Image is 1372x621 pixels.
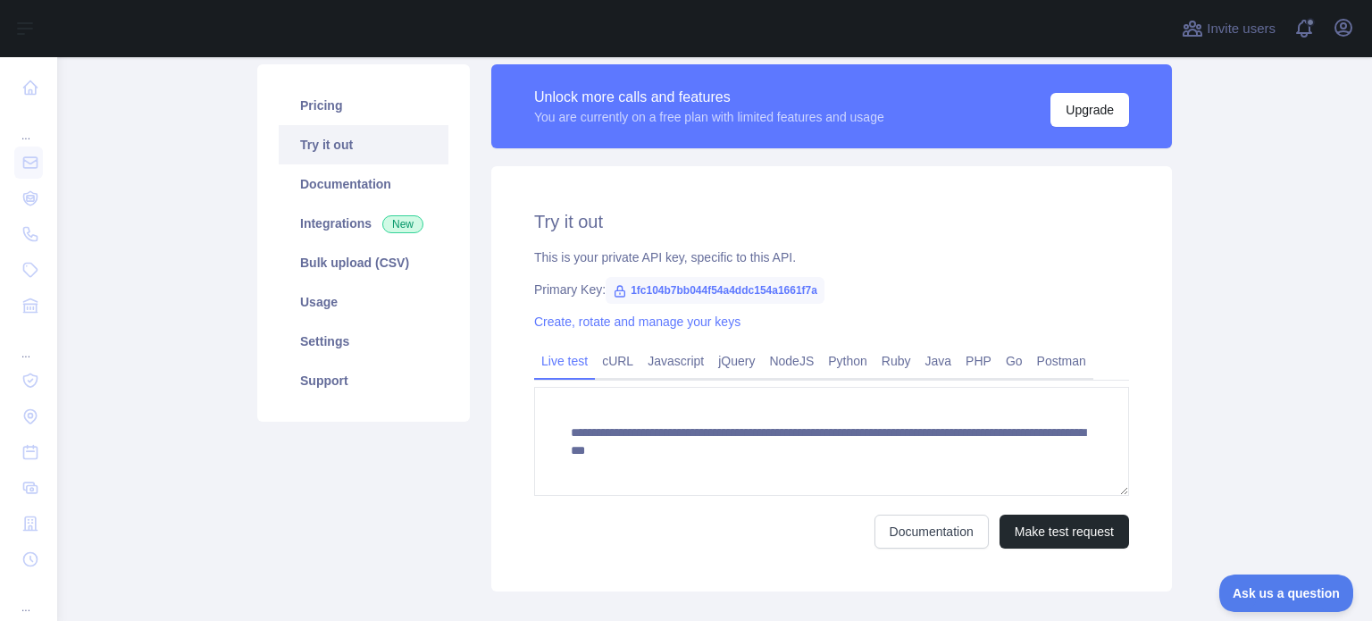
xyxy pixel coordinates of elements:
a: Integrations New [279,204,448,243]
a: jQuery [711,347,762,375]
button: Make test request [1000,515,1129,549]
div: Unlock more calls and features [534,87,884,108]
h2: Try it out [534,209,1129,234]
a: Live test [534,347,595,375]
div: ... [14,579,43,615]
a: Bulk upload (CSV) [279,243,448,282]
a: Javascript [640,347,711,375]
iframe: Toggle Customer Support [1219,575,1354,612]
div: Primary Key: [534,281,1129,298]
div: You are currently on a free plan with limited features and usage [534,108,884,126]
span: 1fc104b7bb044f54a4ddc154a1661f7a [606,277,824,304]
a: NodeJS [762,347,821,375]
a: Ruby [874,347,918,375]
a: Try it out [279,125,448,164]
a: Settings [279,322,448,361]
a: Usage [279,282,448,322]
a: PHP [958,347,999,375]
span: New [382,215,423,233]
button: Upgrade [1050,93,1129,127]
a: Pricing [279,86,448,125]
div: This is your private API key, specific to this API. [534,248,1129,266]
span: Invite users [1207,19,1276,39]
a: Postman [1030,347,1093,375]
div: ... [14,325,43,361]
a: Support [279,361,448,400]
a: Documentation [279,164,448,204]
a: cURL [595,347,640,375]
a: Go [999,347,1030,375]
a: Java [918,347,959,375]
a: Python [821,347,874,375]
div: ... [14,107,43,143]
a: Documentation [874,515,989,549]
a: Create, rotate and manage your keys [534,315,740,329]
button: Invite users [1178,14,1279,43]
